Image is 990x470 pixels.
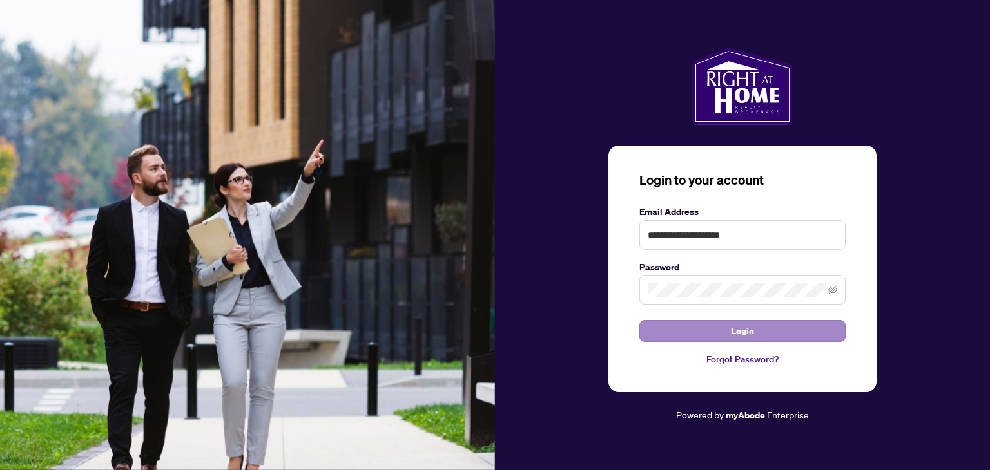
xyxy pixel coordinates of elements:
[639,352,846,366] a: Forgot Password?
[639,320,846,342] button: Login
[676,409,724,420] span: Powered by
[767,409,809,420] span: Enterprise
[639,260,846,274] label: Password
[726,408,765,422] a: myAbode
[692,48,792,125] img: ma-logo
[639,171,846,189] h3: Login to your account
[731,321,754,341] span: Login
[828,285,837,294] span: eye-invisible
[639,205,846,219] label: Email Address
